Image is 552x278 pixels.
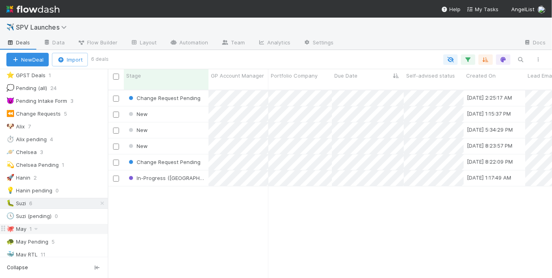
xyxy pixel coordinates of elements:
input: Toggle All Rows Selected [113,74,119,80]
a: Team [215,37,251,50]
div: New [127,142,148,150]
span: ⏪ [6,110,14,117]
span: 💭 [6,84,14,91]
div: Pending (all) [6,83,47,93]
div: Alix pending [6,134,47,144]
button: Import [52,53,88,66]
span: 24 [50,83,65,93]
span: Self-advised status [406,72,455,80]
span: Due Date [334,72,357,80]
div: May [6,224,26,234]
a: Automation [163,37,215,50]
span: 0 [56,186,67,196]
span: ⭐ [6,72,14,78]
span: ⏱️ [6,136,14,142]
span: In-Progress ([GEOGRAPHIC_DATA]) [127,175,224,181]
div: Chelsea [6,147,37,157]
span: 0 [55,211,66,221]
span: Change Request Pending [127,159,201,165]
a: Data [37,37,71,50]
span: Stage [126,72,141,80]
a: Layout [124,37,163,50]
a: My Tasks [467,5,498,13]
div: Chelsea Pending [6,160,59,170]
span: My Tasks [467,6,498,12]
span: New [127,127,148,133]
span: 2 [34,173,45,183]
input: Toggle Row Selected [113,144,119,150]
span: 6 [29,198,40,208]
span: New [127,111,148,117]
span: ✈️ [6,24,14,30]
div: Pending Intake Form [6,96,67,106]
span: 5 [64,109,75,119]
div: Change Request Pending [127,158,201,166]
span: 1 [49,70,59,80]
div: [DATE] 1:17:49 AM [467,174,511,182]
img: avatar_768cd48b-9260-4103-b3ef-328172ae0546.png [538,6,546,14]
small: 6 deals [91,56,109,63]
span: 🐢 [6,238,14,245]
a: Settings [297,37,340,50]
div: May RTL [6,250,38,260]
span: 5 [52,237,63,247]
span: SPV Launches [16,23,71,31]
span: 💫 [6,161,14,168]
span: 🕓 [6,212,14,219]
span: 🐙 [6,225,14,232]
span: 11 [41,250,54,260]
div: Change Requests [6,109,61,119]
div: In-Progress ([GEOGRAPHIC_DATA]) [127,174,205,182]
span: 🚀 [6,174,14,181]
span: 🪐 [6,148,14,155]
button: NewDeal [6,53,49,66]
span: Flow Builder [77,38,117,46]
span: 1 [62,160,72,170]
div: Hanin pending [6,186,52,196]
span: GP Account Manager [211,72,264,80]
input: Toggle Row Selected [113,160,119,166]
span: 3 [70,96,81,106]
span: Change Request Pending [127,95,201,101]
div: New [127,126,148,134]
span: 💡 [6,187,14,194]
a: Flow Builder [71,37,124,50]
span: 1 [30,224,40,234]
div: Change Request Pending [127,94,201,102]
span: AngelList [511,6,534,12]
input: Toggle Row Selected [113,128,119,134]
input: Toggle Row Selected [113,112,119,118]
div: Alix [6,122,25,132]
div: [DATE] 1:15:37 PM [467,110,511,118]
span: 🐳 [6,251,14,258]
span: Collapse [7,264,28,271]
span: Portfolio Company [271,72,318,80]
div: Help [441,5,461,13]
div: Suzi (pending) [6,211,52,221]
span: 3 [40,147,51,157]
div: Hanin [6,173,30,183]
div: GPST Deals [6,70,46,80]
span: 🐶 [6,123,14,130]
div: [DATE] 8:23:57 PM [467,142,512,150]
span: New [127,143,148,149]
div: Suzi [6,198,26,208]
img: logo-inverted-e16ddd16eac7371096b0.svg [6,2,60,16]
span: 7 [28,122,39,132]
a: Analytics [251,37,297,50]
span: Deals [6,38,30,46]
span: 4 [50,134,61,144]
input: Toggle Row Selected [113,176,119,182]
div: [DATE] 8:22:09 PM [467,158,513,166]
a: Docs [517,37,552,50]
input: Toggle Row Selected [113,96,119,102]
div: May Pending [6,237,48,247]
div: New [127,110,148,118]
div: [DATE] 5:34:29 PM [467,126,513,134]
div: [DATE] 2:25:17 AM [467,94,512,102]
span: 👿 [6,97,14,104]
span: 🐛 [6,200,14,206]
span: Created On [466,72,496,80]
